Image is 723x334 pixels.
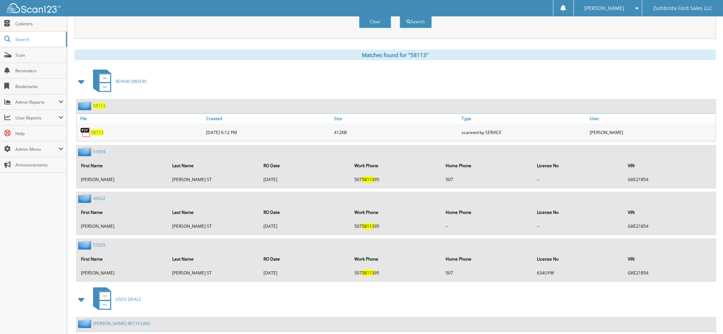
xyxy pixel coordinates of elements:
span: Scan [15,52,63,58]
span: 58113 [362,270,374,276]
th: Work Phone [351,205,441,220]
div: 412KB [332,125,460,139]
a: REPAIR ORDERS [89,67,147,96]
img: folder2.png [78,241,93,250]
span: Help [15,130,63,137]
td: 634UYW [533,267,624,279]
span: REPAIR ORDERS [116,78,147,84]
td: 507 95 [351,267,441,279]
td: GKE21854 [624,220,715,232]
td: [PERSON_NAME] ST [169,174,259,185]
span: Reminders [15,68,63,74]
img: folder2.png [78,194,93,203]
iframe: Chat Widget [687,300,723,334]
div: scanned by SERVICE [460,125,588,139]
span: 58113 [362,176,374,183]
th: RO Date [260,158,350,173]
a: 57635 [93,242,106,248]
th: First Name [77,205,168,220]
span: Announcements [15,162,63,168]
img: folder2.png [78,319,93,328]
a: Type [460,114,588,123]
span: USED DEALS [116,296,141,302]
a: Size [332,114,460,123]
th: Work Phone [351,252,441,266]
td: [PERSON_NAME] [77,174,168,185]
th: License No [533,252,624,266]
th: Home Phone [442,158,533,173]
td: GKE21854 [624,174,715,185]
a: 58113 [91,129,103,135]
th: License No [533,158,624,173]
a: Created [204,114,332,123]
td: [PERSON_NAME] ST [169,220,259,232]
div: [PERSON_NAME] [588,125,716,139]
td: -- [533,174,624,185]
div: [DATE] 6:12 PM [204,125,332,139]
span: Zumbrota Ford Sales LLC [653,6,712,10]
span: Bookmarks [15,83,63,89]
td: [PERSON_NAME] ST [169,267,259,279]
a: 51694 [93,149,106,155]
img: PDF.png [80,127,91,138]
td: [PERSON_NAME] [77,267,168,279]
th: First Name [77,252,168,266]
td: 507 95 [351,220,441,232]
span: Search [15,36,62,42]
th: Home Phone [442,205,533,220]
td: GKE21854 [624,267,715,279]
img: scan123-logo-white.svg [7,3,61,13]
a: 58113 [93,103,106,109]
td: [DATE] [260,220,350,232]
td: [PERSON_NAME] [77,220,168,232]
span: Cabinets [15,21,63,27]
img: folder2.png [78,101,93,110]
img: folder2.png [78,147,93,156]
td: 507 [442,174,533,185]
span: [PERSON_NAME] [584,6,624,10]
button: Clear [359,15,391,28]
td: -- [442,220,533,232]
a: User [588,114,716,123]
a: File [77,114,204,123]
span: User Reports [15,115,58,121]
a: 49332 [93,195,106,201]
td: -- [533,220,624,232]
th: VIN [624,158,715,173]
td: [DATE] [260,174,350,185]
a: USED DEALS [89,285,141,313]
td: 507 95 [351,174,441,185]
th: Work Phone [351,158,441,173]
a: [PERSON_NAME] RECYCLING [93,320,150,327]
span: Admin Reports [15,99,58,105]
th: RO Date [260,252,350,266]
th: VIN [624,205,715,220]
button: Search [400,15,432,28]
td: 507 [442,267,533,279]
td: [DATE] [260,267,350,279]
th: VIN [624,252,715,266]
th: Last Name [169,252,259,266]
th: Home Phone [442,252,533,266]
span: 58113 [362,223,374,229]
th: Last Name [169,158,259,173]
span: Admin Menu [15,146,58,152]
th: RO Date [260,205,350,220]
th: License No [533,205,624,220]
div: Matches found for "58113" [75,50,716,60]
th: First Name [77,158,168,173]
th: Last Name [169,205,259,220]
